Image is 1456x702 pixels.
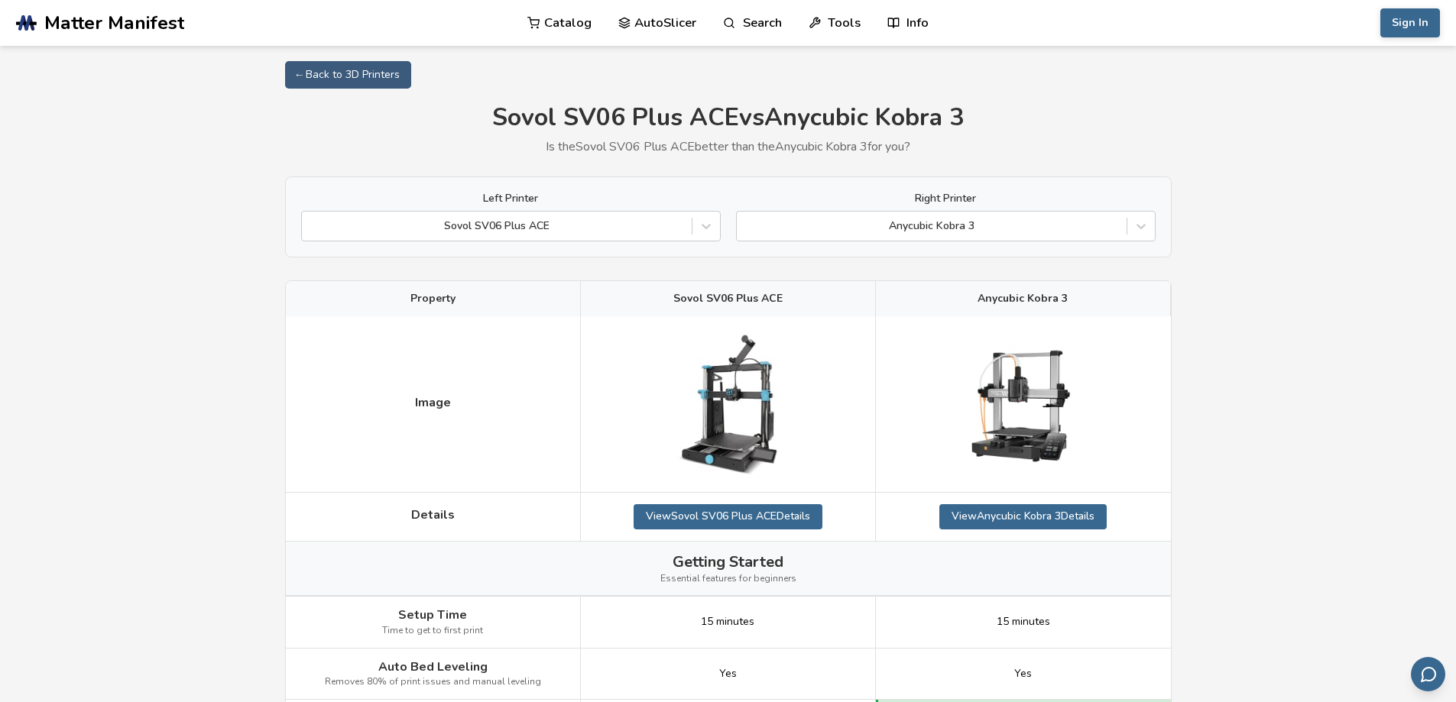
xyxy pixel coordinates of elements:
[660,574,796,584] span: Essential features for beginners
[415,396,451,409] span: Image
[382,626,483,636] span: Time to get to first print
[939,504,1107,529] a: ViewAnycubic Kobra 3Details
[736,192,1156,205] label: Right Printer
[1411,657,1445,691] button: Send feedback via email
[997,616,1050,628] span: 15 minutes
[744,220,747,232] input: Anycubic Kobra 3
[651,328,804,480] img: Sovol SV06 Plus ACE
[1014,668,1032,680] span: Yes
[325,677,541,687] span: Removes 80% of print issues and manual leveling
[301,192,721,205] label: Left Printer
[634,504,822,529] a: ViewSovol SV06 Plus ACEDetails
[398,608,467,622] span: Setup Time
[978,293,1068,305] span: Anycubic Kobra 3
[310,220,313,232] input: Sovol SV06 Plus ACE
[285,61,411,89] a: ← Back to 3D Printers
[1380,8,1440,37] button: Sign In
[673,293,783,305] span: Sovol SV06 Plus ACE
[411,508,455,522] span: Details
[285,104,1172,132] h1: Sovol SV06 Plus ACE vs Anycubic Kobra 3
[947,328,1100,480] img: Anycubic Kobra 3
[378,660,488,674] span: Auto Bed Leveling
[673,553,783,571] span: Getting Started
[285,140,1172,154] p: Is the Sovol SV06 Plus ACE better than the Anycubic Kobra 3 for you?
[719,668,737,680] span: Yes
[44,12,184,34] span: Matter Manifest
[701,616,754,628] span: 15 minutes
[410,293,456,305] span: Property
